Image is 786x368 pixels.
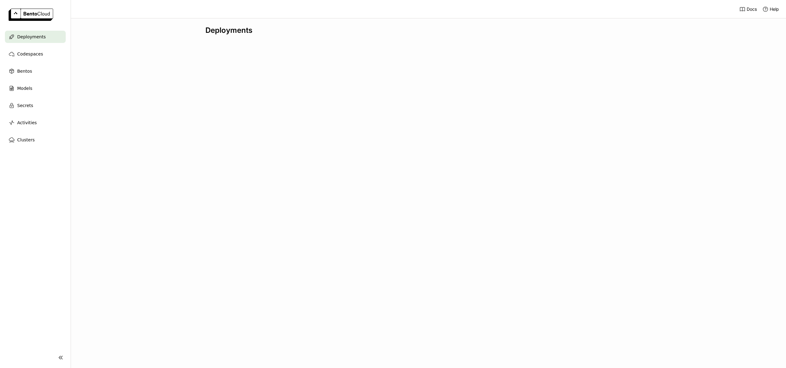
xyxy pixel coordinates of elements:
span: Bentos [17,67,32,75]
span: Activities [17,119,37,126]
a: Activities [5,117,66,129]
a: Clusters [5,134,66,146]
span: Help [770,6,779,12]
div: Help [762,6,779,12]
span: Models [17,85,32,92]
span: Secrets [17,102,33,109]
a: Docs [739,6,757,12]
span: Docs [747,6,757,12]
a: Bentos [5,65,66,77]
img: logo [9,9,53,21]
div: Deployments [205,26,651,35]
span: Codespaces [17,50,43,58]
a: Models [5,82,66,94]
span: Clusters [17,136,35,144]
a: Secrets [5,99,66,112]
span: Deployments [17,33,46,40]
